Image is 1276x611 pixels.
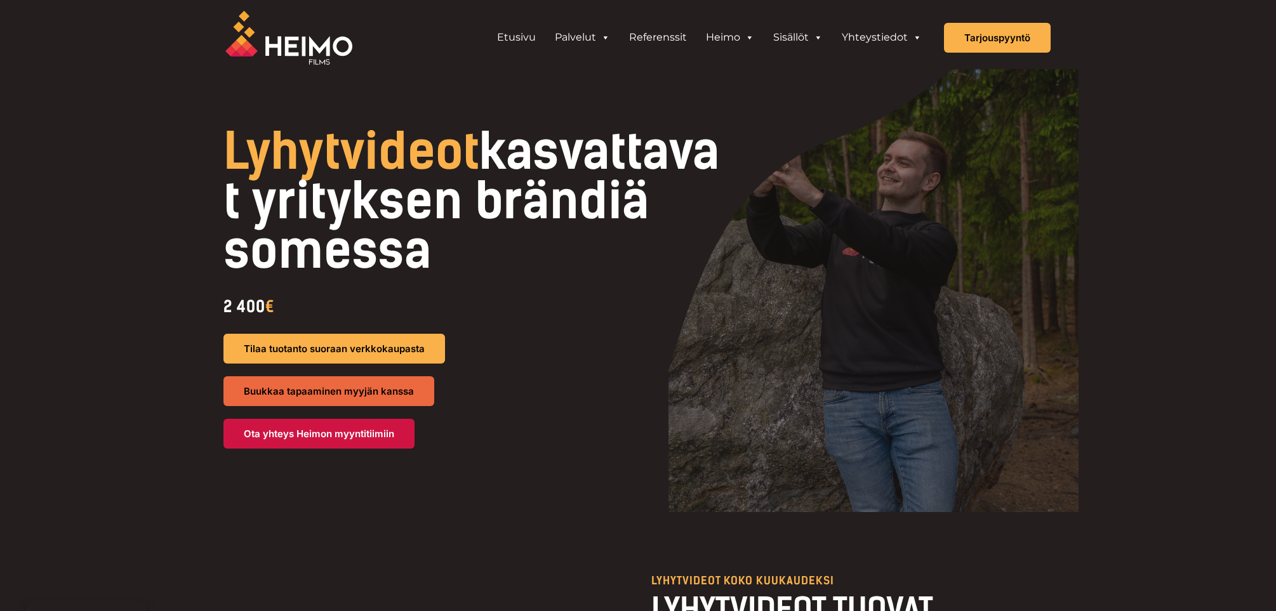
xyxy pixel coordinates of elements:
span: Buukkaa tapaaminen myyjän kanssa [244,386,414,396]
div: 2 400 [223,292,724,321]
a: Heimo [696,25,764,50]
img: Heimo Filmsin logo [225,11,352,65]
a: Palvelut [545,25,620,50]
span: Tilaa tuotanto suoraan verkkokaupasta [244,344,425,353]
h1: kasvattavat yrityksen brändiä somessa [223,127,724,275]
a: Yhteystiedot [832,25,931,50]
a: Etusivu [488,25,545,50]
a: Buukkaa tapaaminen myyjän kanssa [223,376,434,406]
a: Tilaa tuotanto suoraan verkkokaupasta [223,334,445,364]
a: Referenssit [620,25,696,50]
aside: Header Widget 1 [481,25,938,50]
span: Lyhytvideot [223,122,479,181]
a: Tarjouspyyntö [944,23,1051,53]
span: € [265,297,274,316]
a: Ota yhteys Heimon myyntitiimiin [223,419,415,449]
span: Ota yhteys Heimon myyntitiimiin [244,429,394,438]
a: Sisällöt [764,25,832,50]
p: LYHYTVIDEOT KOKO KUUKAUDEKSI [651,575,1051,586]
